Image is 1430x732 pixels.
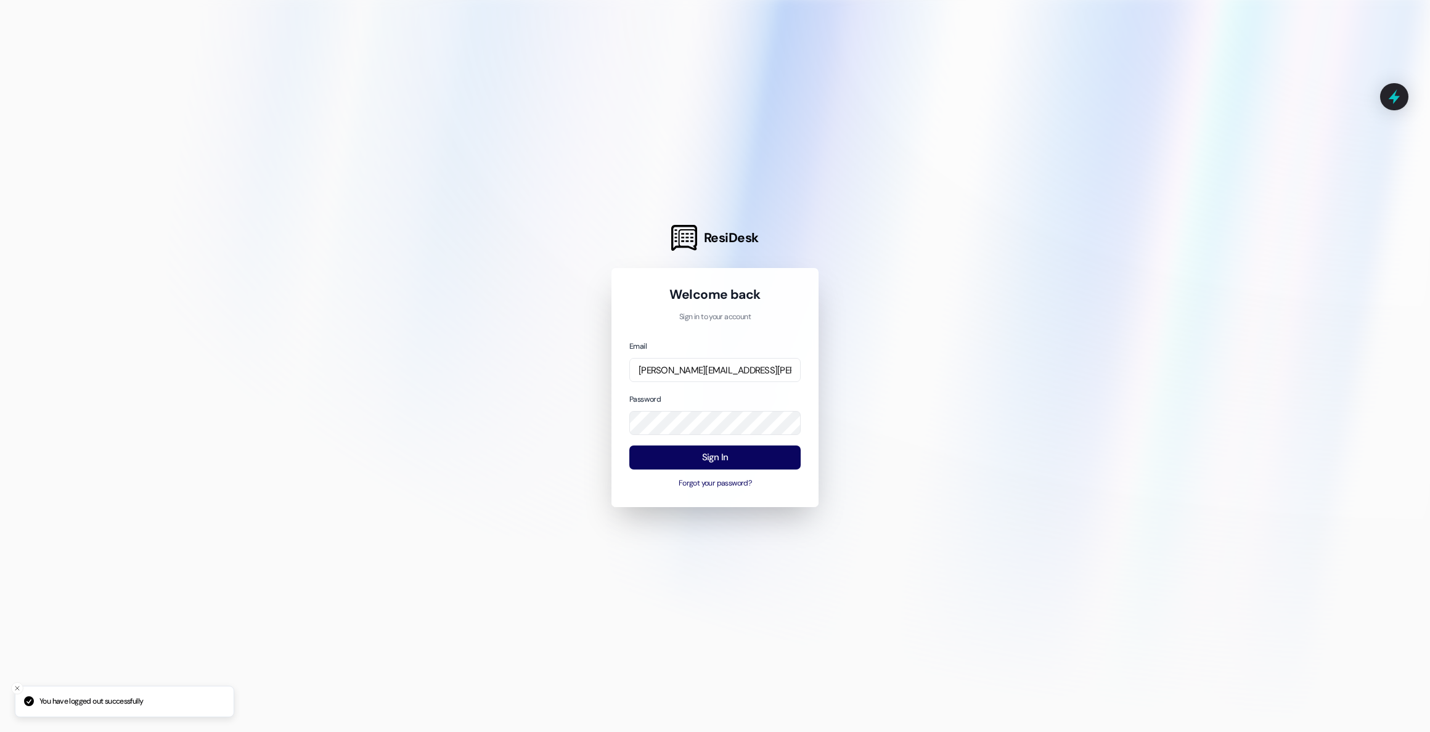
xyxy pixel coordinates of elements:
button: Forgot your password? [629,478,801,489]
button: Close toast [11,682,23,694]
p: Sign in to your account [629,312,801,323]
span: ResiDesk [704,229,759,246]
label: Email [629,341,647,351]
h1: Welcome back [629,286,801,303]
p: You have logged out successfully [39,696,143,707]
label: Password [629,394,661,404]
button: Sign In [629,445,801,470]
img: ResiDesk Logo [671,225,697,251]
input: name@example.com [629,358,801,382]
